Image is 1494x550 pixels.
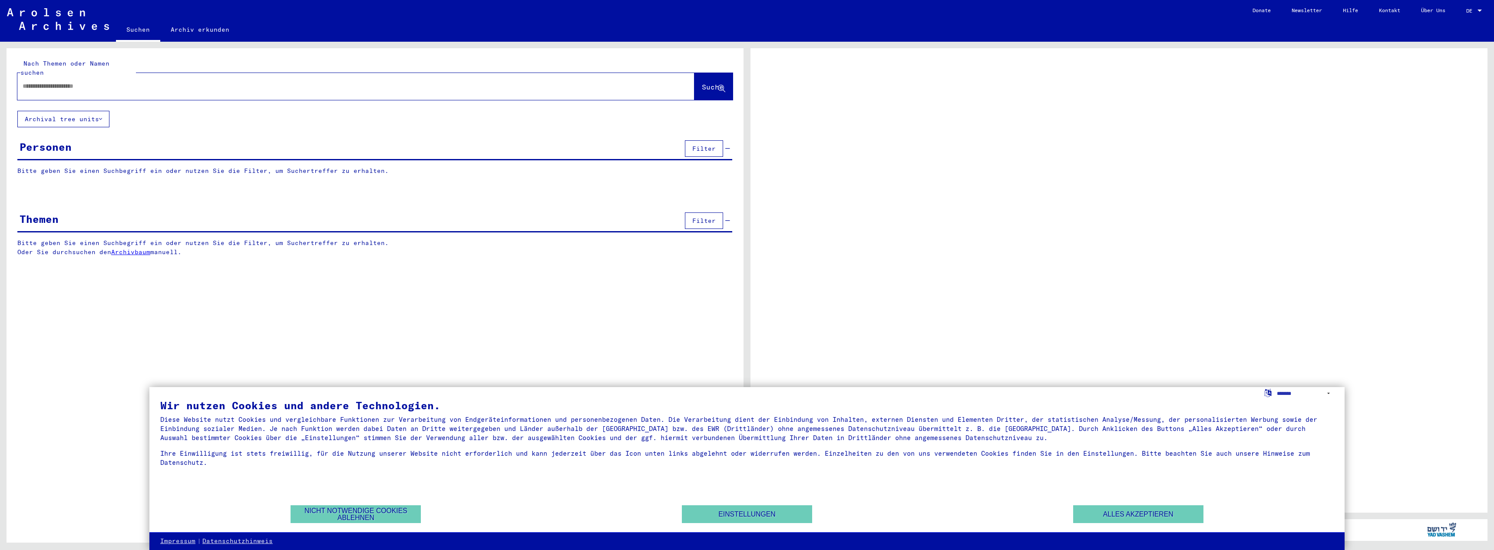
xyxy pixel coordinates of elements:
a: Archiv erkunden [160,19,240,40]
mat-label: Nach Themen oder Namen suchen [20,60,109,76]
button: Suche [694,73,733,100]
div: Themen [20,211,59,227]
div: Personen [20,139,72,155]
a: Datenschutzhinweis [202,537,273,546]
div: Ihre Einwilligung ist stets freiwillig, für die Nutzung unserer Website nicht erforderlich und ka... [160,449,1334,467]
a: Impressum [160,537,195,546]
p: Bitte geben Sie einen Suchbegriff ein oder nutzen Sie die Filter, um Suchertreffer zu erhalten. O... [17,239,733,257]
button: Alles akzeptieren [1073,505,1203,523]
span: Filter [692,145,716,152]
label: Sprache auswählen [1263,388,1273,397]
button: Filter [685,140,723,157]
span: Suche [702,83,724,91]
a: Archivbaum [111,248,150,256]
img: yv_logo.png [1425,519,1458,540]
img: Arolsen_neg.svg [7,8,109,30]
div: Wir nutzen Cookies und andere Technologien. [160,400,1334,411]
div: Diese Website nutzt Cookies und vergleichbare Funktionen zur Verarbeitung von Endgeräteinformatio... [160,415,1334,442]
select: Sprache auswählen [1277,387,1334,400]
button: Filter [685,212,723,229]
span: Filter [692,217,716,225]
span: DE [1466,8,1476,14]
p: Bitte geben Sie einen Suchbegriff ein oder nutzen Sie die Filter, um Suchertreffer zu erhalten. [17,166,732,176]
button: Archival tree units [17,111,109,127]
button: Nicht notwendige Cookies ablehnen [291,505,421,523]
a: Suchen [116,19,160,42]
button: Einstellungen [682,505,812,523]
